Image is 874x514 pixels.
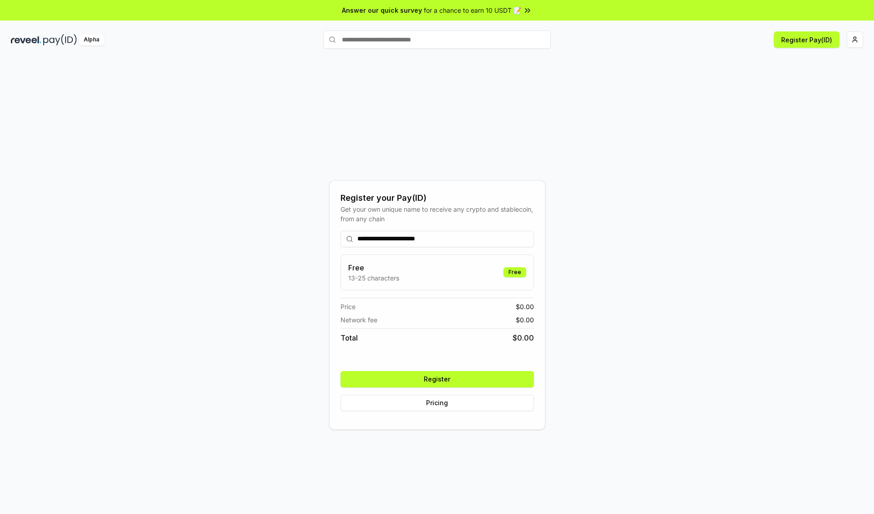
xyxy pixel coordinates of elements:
[516,302,534,311] span: $ 0.00
[516,315,534,325] span: $ 0.00
[424,5,521,15] span: for a chance to earn 10 USDT 📝
[340,302,356,311] span: Price
[340,315,377,325] span: Network fee
[340,371,534,387] button: Register
[503,267,526,277] div: Free
[774,31,839,48] button: Register Pay(ID)
[342,5,422,15] span: Answer our quick survey
[79,34,104,46] div: Alpha
[513,332,534,343] span: $ 0.00
[348,273,399,283] p: 13-25 characters
[340,332,358,343] span: Total
[340,395,534,411] button: Pricing
[340,192,534,204] div: Register your Pay(ID)
[11,34,41,46] img: reveel_dark
[340,204,534,224] div: Get your own unique name to receive any crypto and stablecoin, from any chain
[43,34,77,46] img: pay_id
[348,262,399,273] h3: Free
